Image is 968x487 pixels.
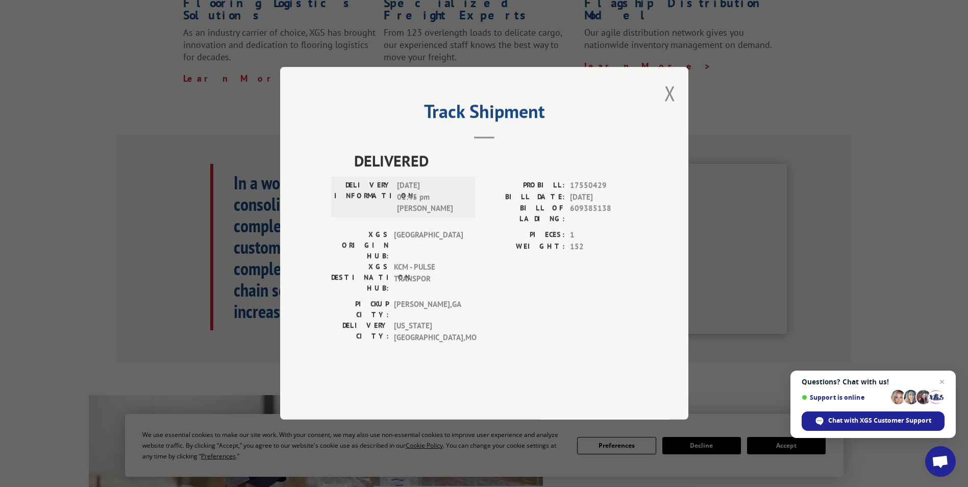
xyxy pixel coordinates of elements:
label: BILL DATE: [484,191,565,203]
span: 152 [570,241,637,253]
button: Close modal [664,80,676,107]
label: XGS DESTINATION HUB: [331,262,389,294]
label: DELIVERY CITY: [331,321,389,344]
span: [US_STATE][GEOGRAPHIC_DATA] , MO [394,321,463,344]
span: [PERSON_NAME] , GA [394,299,463,321]
span: Chat with XGS Customer Support [802,411,945,431]
span: 17550429 [570,180,637,192]
label: XGS ORIGIN HUB: [331,230,389,262]
span: Support is online [802,394,887,401]
label: PICKUP CITY: [331,299,389,321]
label: WEIGHT: [484,241,565,253]
span: DELIVERED [354,150,637,173]
label: PIECES: [484,230,565,241]
span: Chat with XGS Customer Support [828,416,931,425]
label: DELIVERY INFORMATION: [334,180,392,215]
label: BILL OF LADING: [484,203,565,225]
span: KCM - PULSE TRANSPOR [394,262,463,294]
label: PROBILL: [484,180,565,192]
span: [DATE] [570,191,637,203]
h2: Track Shipment [331,104,637,124]
span: 609385138 [570,203,637,225]
span: [GEOGRAPHIC_DATA] [394,230,463,262]
a: Open chat [925,446,956,477]
span: 1 [570,230,637,241]
span: [DATE] 01:45 pm [PERSON_NAME] [397,180,466,215]
span: Questions? Chat with us! [802,378,945,386]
